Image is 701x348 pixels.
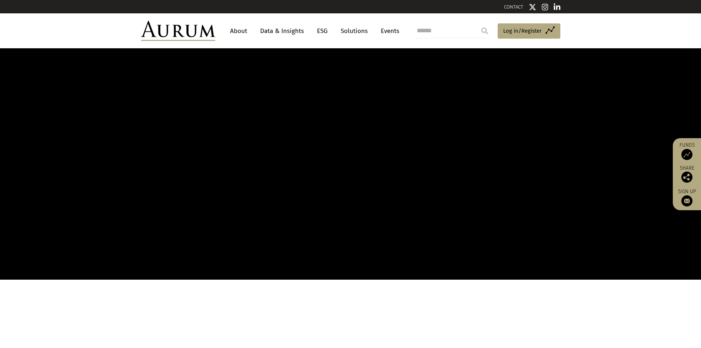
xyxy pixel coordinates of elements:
img: Share this post [681,172,692,183]
img: Aurum [141,21,215,41]
img: Access Funds [681,149,692,160]
a: Log in/Register [498,23,560,39]
img: Instagram icon [542,3,548,11]
a: Solutions [337,24,371,38]
a: About [226,24,251,38]
a: Events [377,24,399,38]
a: Data & Insights [256,24,308,38]
a: CONTACT [504,4,523,10]
div: Share [677,166,697,183]
input: Submit [477,23,492,38]
img: Twitter icon [529,3,536,11]
img: Linkedin icon [554,3,560,11]
img: Sign up to our newsletter [681,195,692,206]
a: Funds [677,142,697,160]
a: Sign up [677,188,697,206]
a: ESG [313,24,331,38]
span: Log in/Register [503,26,542,35]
